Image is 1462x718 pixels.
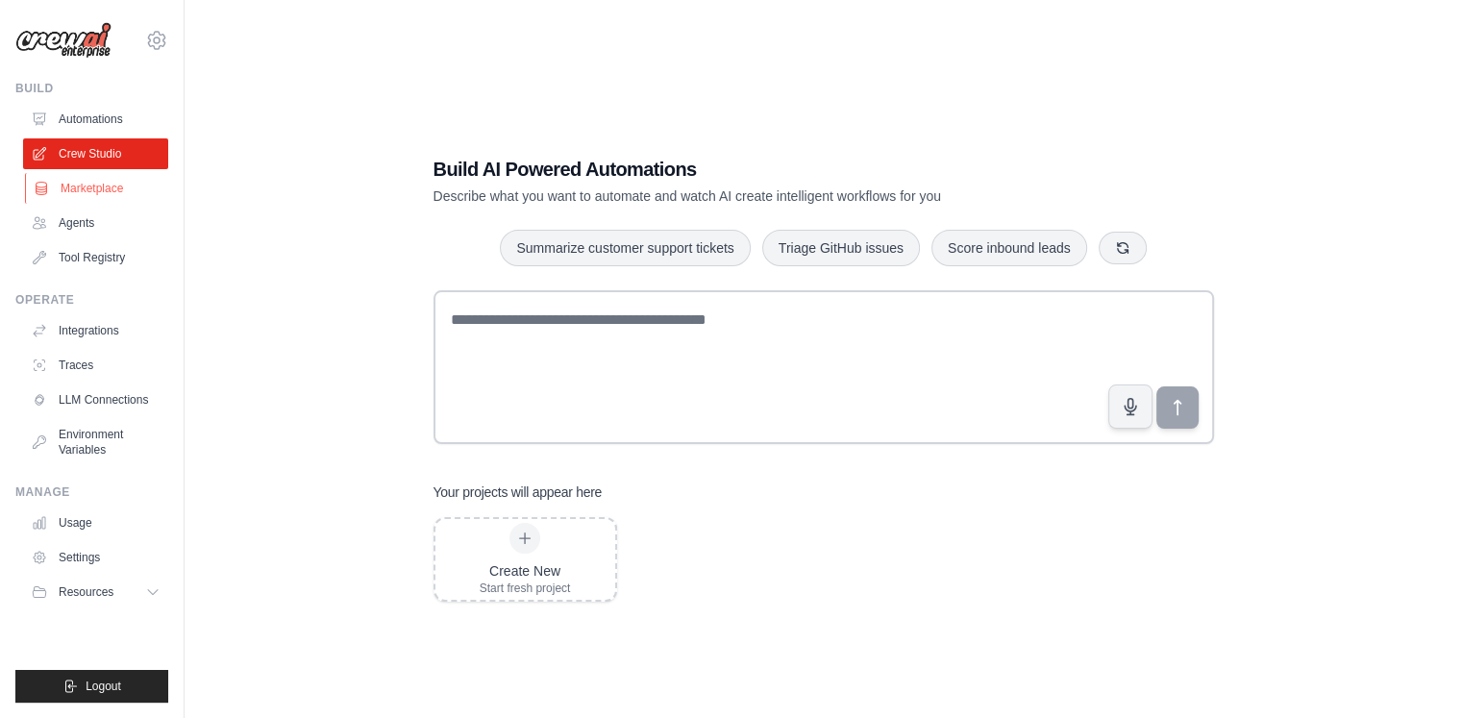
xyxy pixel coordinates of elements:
[59,584,113,600] span: Resources
[1366,626,1462,718] iframe: Chat Widget
[434,483,603,502] h3: Your projects will appear here
[23,350,168,381] a: Traces
[480,561,571,581] div: Create New
[15,81,168,96] div: Build
[23,419,168,465] a: Environment Variables
[23,208,168,238] a: Agents
[23,104,168,135] a: Automations
[762,230,920,266] button: Triage GitHub issues
[1099,232,1147,264] button: Get new suggestions
[23,384,168,415] a: LLM Connections
[480,581,571,596] div: Start fresh project
[15,670,168,703] button: Logout
[500,230,750,266] button: Summarize customer support tickets
[23,242,168,273] a: Tool Registry
[25,173,170,204] a: Marketplace
[15,292,168,308] div: Operate
[23,508,168,538] a: Usage
[434,186,1079,206] p: Describe what you want to automate and watch AI create intelligent workflows for you
[931,230,1087,266] button: Score inbound leads
[23,315,168,346] a: Integrations
[23,138,168,169] a: Crew Studio
[86,679,121,694] span: Logout
[23,577,168,607] button: Resources
[15,484,168,500] div: Manage
[23,542,168,573] a: Settings
[15,22,112,59] img: Logo
[1108,384,1152,429] button: Click to speak your automation idea
[434,156,1079,183] h1: Build AI Powered Automations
